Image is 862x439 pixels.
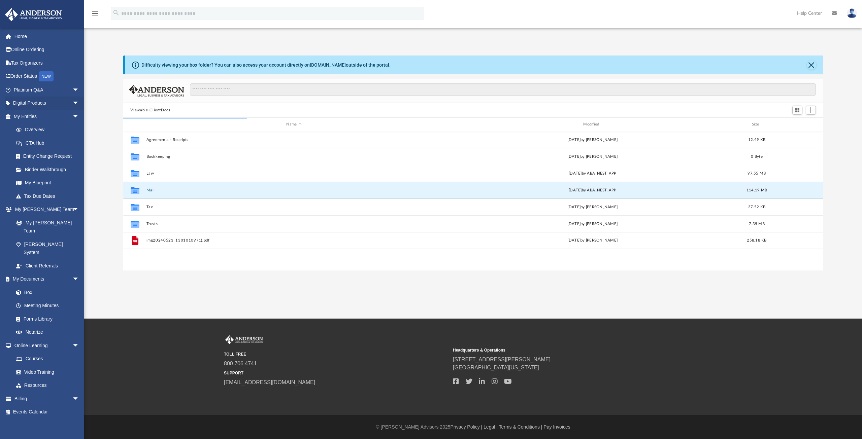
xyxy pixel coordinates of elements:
[792,106,802,115] button: Switch to Grid View
[5,392,89,405] a: Billingarrow_drop_down
[773,121,820,127] div: id
[743,121,770,127] div: Size
[130,107,170,113] button: Viewable-ClientDocs
[806,106,816,115] button: Add
[749,222,765,226] span: 7.35 MB
[9,123,89,137] a: Overview
[847,8,857,18] img: User Pic
[112,9,120,16] i: search
[807,60,816,70] button: Close
[126,121,143,127] div: id
[9,216,82,237] a: My [PERSON_NAME] Team
[190,83,816,96] input: Search files and folders
[748,205,765,209] span: 37.52 KB
[9,136,89,150] a: CTA Hub
[9,286,82,299] a: Box
[146,138,442,142] button: Agreements - Receipts
[146,171,442,176] button: Law
[9,299,86,313] a: Meeting Minutes
[224,361,257,366] a: 800.706.4741
[39,71,54,81] div: NEW
[543,424,570,430] a: Pay Invoices
[445,237,740,244] div: [DATE] by [PERSON_NAME]
[146,205,442,209] button: Tax
[224,335,264,344] img: Anderson Advisors Platinum Portal
[445,154,740,160] div: [DATE] by [PERSON_NAME]
[5,272,86,286] a: My Documentsarrow_drop_down
[445,137,740,143] div: [DATE] by [PERSON_NAME]
[72,110,86,123] span: arrow_drop_down
[445,221,740,227] div: [DATE] by [PERSON_NAME]
[5,405,89,419] a: Events Calendar
[9,176,86,190] a: My Blueprint
[72,83,86,97] span: arrow_drop_down
[3,8,64,21] img: Anderson Advisors Platinum Portal
[5,97,89,110] a: Digital Productsarrow_drop_down
[5,56,89,70] a: Tax Organizers
[9,150,89,163] a: Entity Change Request
[5,83,89,97] a: Platinum Q&Aarrow_drop_down
[224,370,448,376] small: SUPPORT
[453,365,539,370] a: [GEOGRAPHIC_DATA][US_STATE]
[146,222,442,226] button: Trusts
[310,62,346,68] a: [DOMAIN_NAME]
[748,172,766,175] span: 97.55 MB
[123,131,823,270] div: grid
[91,9,99,17] i: menu
[444,121,740,127] div: Modified
[84,424,862,431] div: © [PERSON_NAME] Advisors 2025
[146,238,442,243] button: img20240523_13010109 (1).pdf
[748,138,765,142] span: 12.49 KB
[91,13,99,17] a: menu
[146,154,442,159] button: Bookkeeping
[9,365,82,379] a: Video Training
[751,155,763,158] span: 0 Byte
[451,424,483,430] a: Privacy Policy |
[5,203,86,216] a: My [PERSON_NAME] Teamarrow_drop_down
[445,204,740,210] div: [DATE] by [PERSON_NAME]
[9,163,89,176] a: Binder Walkthrough
[72,339,86,353] span: arrow_drop_down
[445,171,740,177] div: [DATE] by ABA_NEST_APP
[445,187,740,193] div: [DATE] by ABA_NEST_APP
[484,424,498,430] a: Legal |
[746,188,767,192] span: 114.19 MB
[9,379,86,392] a: Resources
[499,424,542,430] a: Terms & Conditions |
[9,312,82,326] a: Forms Library
[146,188,442,192] button: Mail
[146,121,441,127] div: Name
[224,379,315,385] a: [EMAIL_ADDRESS][DOMAIN_NAME]
[72,97,86,110] span: arrow_drop_down
[9,189,89,203] a: Tax Due Dates
[5,43,89,57] a: Online Ordering
[453,347,677,353] small: Headquarters & Operations
[9,237,86,259] a: [PERSON_NAME] System
[72,203,86,217] span: arrow_drop_down
[453,357,551,362] a: [STREET_ADDRESS][PERSON_NAME]
[5,30,89,43] a: Home
[72,392,86,406] span: arrow_drop_down
[5,70,89,83] a: Order StatusNEW
[5,110,89,123] a: My Entitiesarrow_drop_down
[747,239,766,242] span: 258.18 KB
[224,351,448,357] small: TOLL FREE
[72,272,86,286] span: arrow_drop_down
[9,259,86,272] a: Client Referrals
[141,62,391,69] div: Difficulty viewing your box folder? You can also access your account directly on outside of the p...
[5,339,86,352] a: Online Learningarrow_drop_down
[9,352,86,366] a: Courses
[9,326,86,339] a: Notarize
